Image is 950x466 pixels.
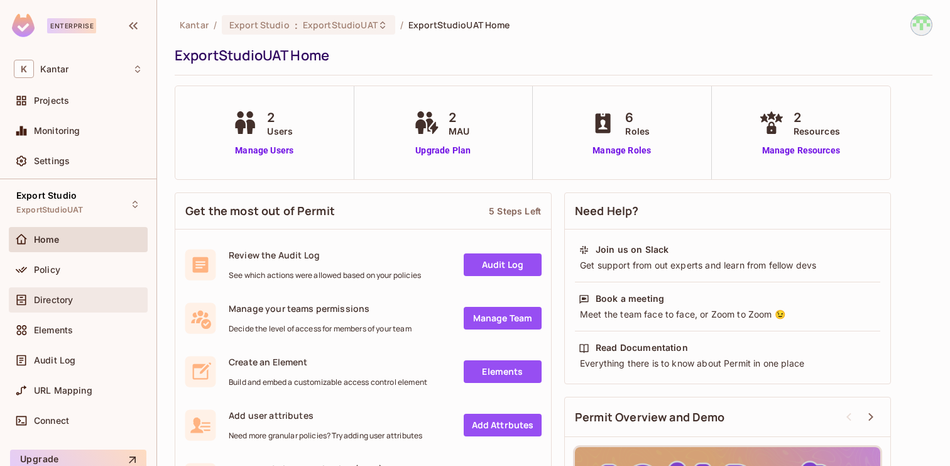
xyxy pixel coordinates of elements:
[34,416,69,426] span: Connect
[267,108,293,127] span: 2
[34,386,92,396] span: URL Mapping
[579,357,876,370] div: Everything there is to know about Permit in one place
[229,270,421,280] span: See which actions were allowed based on your policies
[625,125,650,138] span: Roles
[34,295,73,305] span: Directory
[911,14,932,35] img: Devesh.Kumar@Kantar.com
[229,19,290,31] span: Export Studio
[16,205,83,215] span: ExportStudioUAT
[229,409,422,421] span: Add user attributes
[175,46,926,65] div: ExportStudioUAT Home
[229,356,427,368] span: Create an Element
[16,191,77,201] span: Export Studio
[14,60,34,78] span: K
[449,125,469,138] span: MAU
[625,108,650,127] span: 6
[303,19,378,31] span: ExportStudioUAT
[214,19,217,31] li: /
[34,96,69,106] span: Projects
[185,203,335,219] span: Get the most out of Permit
[267,125,293,138] span: Users
[464,360,542,383] a: Elements
[596,243,669,256] div: Join us on Slack
[464,414,542,436] a: Add Attrbutes
[579,259,876,272] div: Get support from out experts and learn from fellow devs
[408,19,510,31] span: ExportStudioUAT Home
[34,126,80,136] span: Monitoring
[12,14,35,37] img: SReyMgAAAABJRU5ErkJggg==
[449,108,469,127] span: 2
[34,265,60,275] span: Policy
[229,431,422,441] span: Need more granular policies? Try adding user attributes
[596,292,664,305] div: Book a meeting
[575,203,639,219] span: Need Help?
[794,108,840,127] span: 2
[229,144,299,157] a: Manage Users
[596,341,688,354] div: Read Documentation
[229,302,412,314] span: Manage your teams permissions
[411,144,476,157] a: Upgrade Plan
[294,20,298,30] span: :
[579,308,876,321] div: Meet the team face to face, or Zoom to Zoom 😉
[575,409,725,425] span: Permit Overview and Demo
[464,253,542,276] a: Audit Log
[40,64,68,74] span: Workspace: Kantar
[180,19,209,31] span: the active workspace
[229,324,412,334] span: Decide the level of access for members of your team
[587,144,656,157] a: Manage Roles
[464,307,542,330] a: Manage Team
[229,249,421,261] span: Review the Audit Log
[756,144,846,157] a: Manage Resources
[489,205,541,217] div: 5 Steps Left
[47,18,96,33] div: Enterprise
[400,19,403,31] li: /
[34,156,70,166] span: Settings
[794,125,840,138] span: Resources
[34,355,75,365] span: Audit Log
[229,377,427,387] span: Build and embed a customizable access control element
[34,325,73,335] span: Elements
[34,235,60,245] span: Home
